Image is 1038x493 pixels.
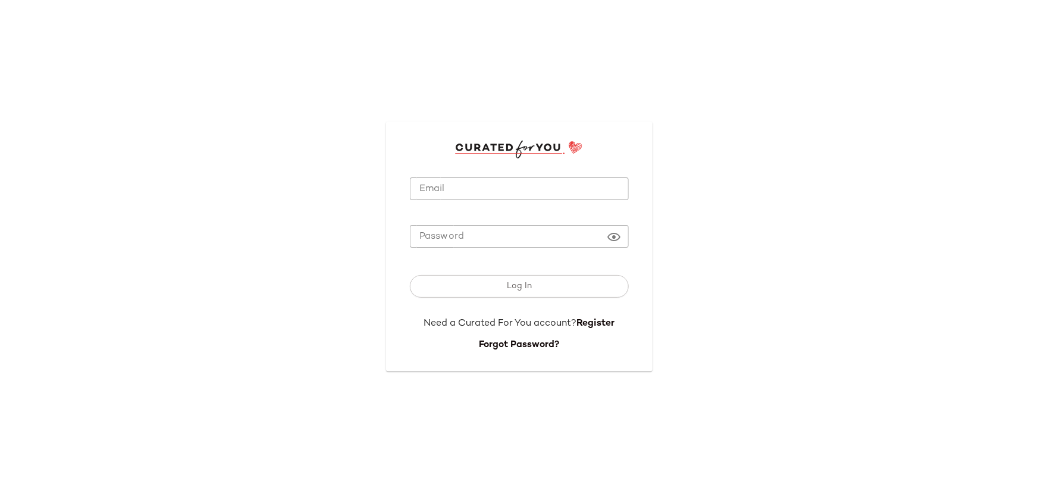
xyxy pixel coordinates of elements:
[479,340,559,350] a: Forgot Password?
[506,282,532,291] span: Log In
[424,319,576,329] span: Need a Curated For You account?
[410,275,629,298] button: Log In
[576,319,614,329] a: Register
[455,141,583,158] img: cfy_login_logo.DGdB1djN.svg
